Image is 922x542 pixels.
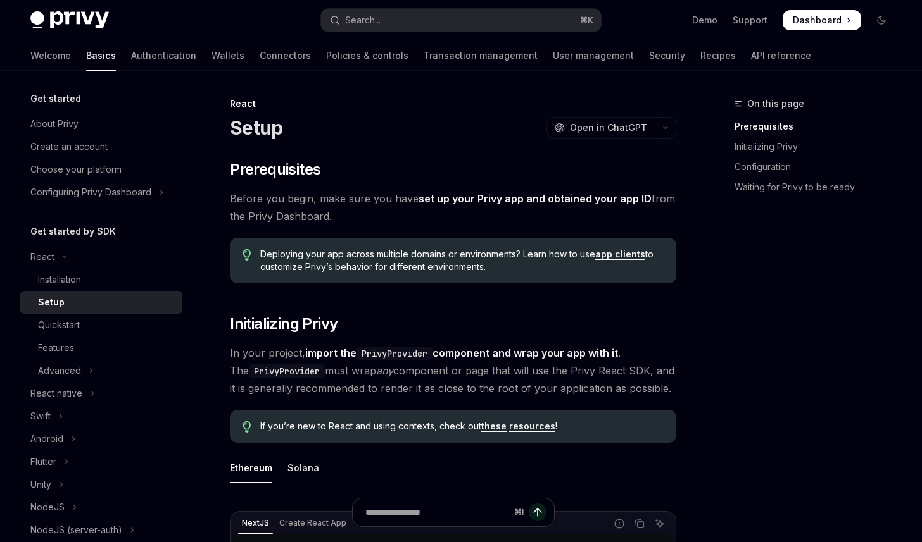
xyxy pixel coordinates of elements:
[580,15,593,25] span: ⌘ K
[230,159,320,180] span: Prerequisites
[20,405,182,428] button: Toggle Swift section
[30,477,51,492] div: Unity
[345,13,381,28] div: Search...
[20,291,182,314] a: Setup
[38,295,65,310] div: Setup
[20,245,182,268] button: Toggle React section
[20,158,182,181] a: Choose your platform
[357,347,433,360] code: PrivyProvider
[20,428,182,450] button: Toggle Android section
[871,10,892,30] button: Toggle dark mode
[131,40,196,71] a: Authentication
[509,421,555,432] a: resources
[595,249,645,260] a: app clients
[38,272,81,287] div: Installation
[30,11,109,29] img: dark logo
[249,364,325,378] code: PrivyProvider
[20,135,182,158] a: Create an account
[230,453,272,483] div: Ethereum
[735,177,902,197] a: Waiting for Privy to be ready
[230,314,338,334] span: Initializing Privy
[20,268,182,291] a: Installation
[747,96,804,111] span: On this page
[20,450,182,473] button: Toggle Flutter section
[424,40,538,71] a: Transaction management
[287,453,319,483] div: Solana
[553,40,634,71] a: User management
[260,420,664,433] span: If you’re new to React and using contexts, check out !
[376,364,393,377] em: any
[260,248,664,273] span: Deploying your app across multiple domains or environments? Learn how to use to customize Privy’s...
[20,473,182,496] button: Toggle Unity section
[326,40,408,71] a: Policies & controls
[20,113,182,135] a: About Privy
[30,162,122,177] div: Choose your platform
[230,190,676,225] span: Before you begin, make sure you have from the Privy Dashboard.
[30,454,56,469] div: Flutter
[38,340,74,355] div: Features
[30,139,108,154] div: Create an account
[700,40,736,71] a: Recipes
[481,421,507,432] a: these
[20,359,182,382] button: Toggle Advanced section
[230,116,282,139] h1: Setup
[793,14,842,27] span: Dashboard
[321,9,602,32] button: Open search
[30,431,63,447] div: Android
[20,336,182,359] a: Features
[30,40,71,71] a: Welcome
[20,314,182,336] a: Quickstart
[20,496,182,519] button: Toggle NodeJS section
[305,347,618,359] strong: import the component and wrap your app with it
[30,249,54,264] div: React
[38,317,80,333] div: Quickstart
[230,344,676,397] span: In your project, . The must wrap component or page that will use the Privy React SDK, and it is g...
[783,10,861,30] a: Dashboard
[20,181,182,204] button: Toggle Configuring Privy Dashboard section
[735,116,902,137] a: Prerequisites
[260,40,311,71] a: Connectors
[30,91,81,106] h5: Get started
[30,185,151,200] div: Configuring Privy Dashboard
[529,503,546,521] button: Send message
[30,116,79,132] div: About Privy
[243,249,251,261] svg: Tip
[735,137,902,157] a: Initializing Privy
[649,40,685,71] a: Security
[38,363,81,378] div: Advanced
[20,519,182,541] button: Toggle NodeJS (server-auth) section
[212,40,244,71] a: Wallets
[365,498,509,526] input: Ask a question...
[30,522,122,538] div: NodeJS (server-auth)
[230,97,676,110] div: React
[735,157,902,177] a: Configuration
[30,409,51,424] div: Swift
[419,192,652,206] a: set up your Privy app and obtained your app ID
[86,40,116,71] a: Basics
[30,386,82,401] div: React native
[243,421,251,433] svg: Tip
[733,14,767,27] a: Support
[692,14,717,27] a: Demo
[751,40,811,71] a: API reference
[570,121,647,134] span: Open in ChatGPT
[20,382,182,405] button: Toggle React native section
[30,224,116,239] h5: Get started by SDK
[30,500,65,515] div: NodeJS
[546,117,655,139] button: Open in ChatGPT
